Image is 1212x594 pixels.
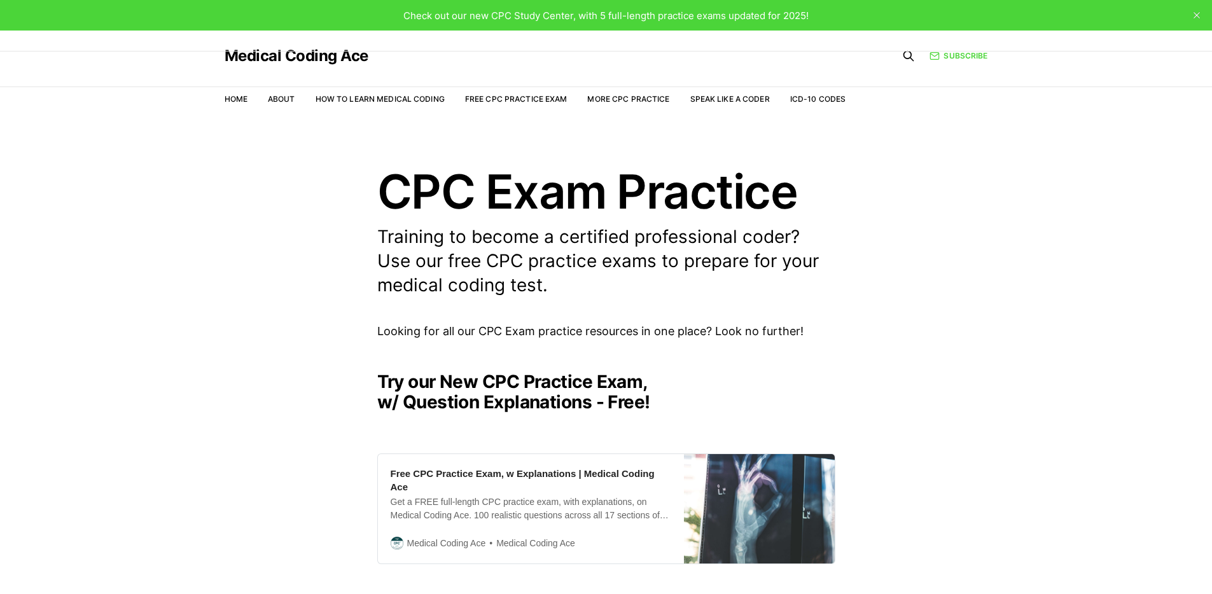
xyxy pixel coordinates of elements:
[391,467,671,494] div: Free CPC Practice Exam, w Explanations | Medical Coding Ace
[377,322,835,341] p: Looking for all our CPC Exam practice resources in one place? Look no further!
[377,225,835,297] p: Training to become a certified professional coder? Use our free CPC practice exams to prepare for...
[377,453,835,564] a: Free CPC Practice Exam, w Explanations | Medical Coding AceGet a FREE full-length CPC practice ex...
[316,94,445,104] a: How to Learn Medical Coding
[1001,532,1212,594] iframe: portal-trigger
[225,94,247,104] a: Home
[790,94,846,104] a: ICD-10 Codes
[930,50,987,62] a: Subscribe
[690,94,770,104] a: Speak Like a Coder
[377,371,835,412] h2: Try our New CPC Practice Exam, w/ Question Explanations - Free!
[403,10,809,22] span: Check out our new CPC Study Center, with 5 full-length practice exams updated for 2025!
[587,94,669,104] a: More CPC Practice
[377,168,835,215] h1: CPC Exam Practice
[391,495,671,522] div: Get a FREE full-length CPC practice exam, with explanations, on Medical Coding Ace. 100 realistic...
[465,94,568,104] a: Free CPC Practice Exam
[225,48,368,64] a: Medical Coding Ace
[268,94,295,104] a: About
[407,536,486,550] span: Medical Coding Ace
[485,536,575,551] span: Medical Coding Ace
[1187,5,1207,25] button: close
